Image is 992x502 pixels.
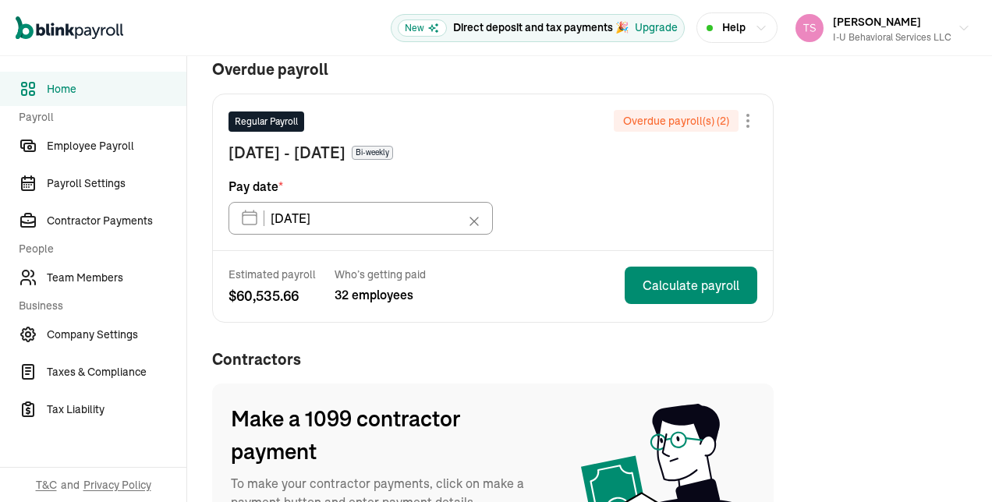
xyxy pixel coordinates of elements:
span: New [398,19,447,37]
button: Help [696,12,778,43]
span: Who’s getting paid [335,267,426,282]
span: Business [19,298,177,314]
span: Payroll [19,109,177,125]
button: [PERSON_NAME]I-U Behavioral Services LLC [789,9,976,48]
span: Payroll Settings [47,175,186,192]
span: $ 60,535.66 [229,285,316,306]
span: Tax Liability [47,401,186,418]
span: [PERSON_NAME] [833,15,921,29]
div: I-U Behavioral Services LLC [833,30,951,44]
span: Privacy Policy [83,477,151,493]
span: T&C [36,477,57,493]
span: Home [47,81,186,97]
span: Contractor Payments [47,213,186,229]
span: Taxes & Compliance [47,364,186,380]
span: Help [722,19,746,36]
span: Overdue payroll [212,61,328,78]
span: Employee Payroll [47,138,186,154]
span: [DATE] - [DATE] [229,141,345,164]
nav: Global [16,5,123,51]
button: Calculate payroll [625,267,757,304]
span: Bi-weekly [352,146,393,160]
span: Regular Payroll [235,115,298,129]
span: Team Members [47,270,186,286]
span: Overdue payroll(s) ( 2 ) [623,113,729,129]
input: XX/XX/XX [229,202,493,235]
button: Upgrade [635,19,678,36]
span: Make a 1099 contractor payment [231,402,543,468]
span: Company Settings [47,327,186,343]
span: 32 employees [335,285,426,304]
span: Contractors [212,348,774,371]
span: Estimated payroll [229,267,316,282]
span: People [19,241,177,257]
span: Pay date [229,177,283,196]
p: Direct deposit and tax payments 🎉 [453,19,629,36]
iframe: Chat Widget [914,427,992,502]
